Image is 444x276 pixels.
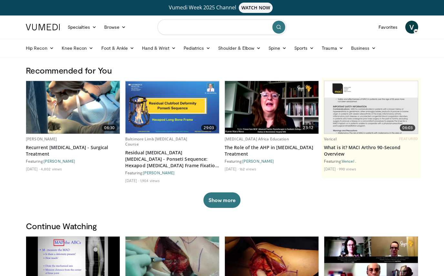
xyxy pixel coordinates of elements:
li: 1,904 views [140,178,160,183]
img: a7b0aa58-6372-447f-befe-b48b9852bdc9.png.620x360_q85_upscale.png [126,81,219,133]
a: Vericel . [342,159,356,163]
a: Recurrent [MEDICAL_DATA] - Surgical Treatment [26,144,120,157]
a: Foot & Ankle [97,42,138,55]
a: Spine [265,42,290,55]
a: [PERSON_NAME] [242,159,274,163]
a: Residual [MEDICAL_DATA] [MEDICAL_DATA] - Ponseti Sequence: Hexapod [MEDICAL_DATA] Frame Fixation ... [125,149,219,169]
img: VuMedi Logo [26,24,60,30]
span: 06:30 [102,125,117,131]
span: 23:12 [300,125,316,131]
a: Sports [290,42,318,55]
a: 29:03 [126,81,219,134]
a: 23:12 [225,81,318,134]
a: V [405,21,418,34]
div: Featuring: [125,170,219,175]
li: 990 views [339,166,356,171]
li: 4,802 views [41,166,62,171]
a: Browse [100,21,130,34]
img: 1297d4ed-e978-4420-a90d-0a4b8ebc2cf6.620x360_q85_upscale.jpg [225,81,318,134]
a: What is it? MACI Arthro 90-Second Overview [324,144,418,157]
a: Hand & Wrist [138,42,180,55]
a: The Role of the AHP in [MEDICAL_DATA] Treatment [225,144,319,157]
a: Pediatrics [180,42,214,55]
img: aa6cc8ed-3dbf-4b6a-8d82-4a06f68b6688.620x360_q85_upscale.jpg [324,81,418,134]
a: Specialties [64,21,100,34]
span: 06:03 [400,125,415,131]
span: FEATURED [399,137,418,141]
button: Show more [203,192,240,208]
a: [MEDICAL_DATA] Africa Education [225,136,289,142]
img: b983e685-1c65-4aee-9a99-450707205d68.620x360_q85_upscale.jpg [26,81,120,134]
h3: Continue Watching [26,221,418,231]
li: [DATE] [225,166,238,171]
li: 162 views [239,166,256,171]
a: Business [347,42,380,55]
a: [PERSON_NAME] [143,170,175,175]
a: Vumedi Week 2025 ChannelWATCH NOW [27,3,417,13]
li: [DATE] [125,178,139,183]
a: [PERSON_NAME] [44,159,75,163]
li: [DATE] [26,166,40,171]
a: Knee Recon [58,42,97,55]
h3: Recommended for You [26,65,418,76]
a: 06:03 [324,81,418,134]
a: Hip Recon [22,42,58,55]
a: Trauma [318,42,347,55]
a: 06:30 [26,81,120,134]
input: Search topics, interventions [157,19,287,35]
a: [PERSON_NAME] [26,136,57,142]
span: WATCH NOW [239,3,273,13]
div: Featuring: [324,158,418,164]
div: Featuring: [26,158,120,164]
a: Favorites [375,21,401,34]
a: Shoulder & Elbow [214,42,265,55]
span: 29:03 [201,125,217,131]
a: Vericel [324,136,337,142]
div: Featuring: [225,158,319,164]
a: Baltimore Limb [MEDICAL_DATA] Course [125,136,187,147]
li: [DATE] [324,166,338,171]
